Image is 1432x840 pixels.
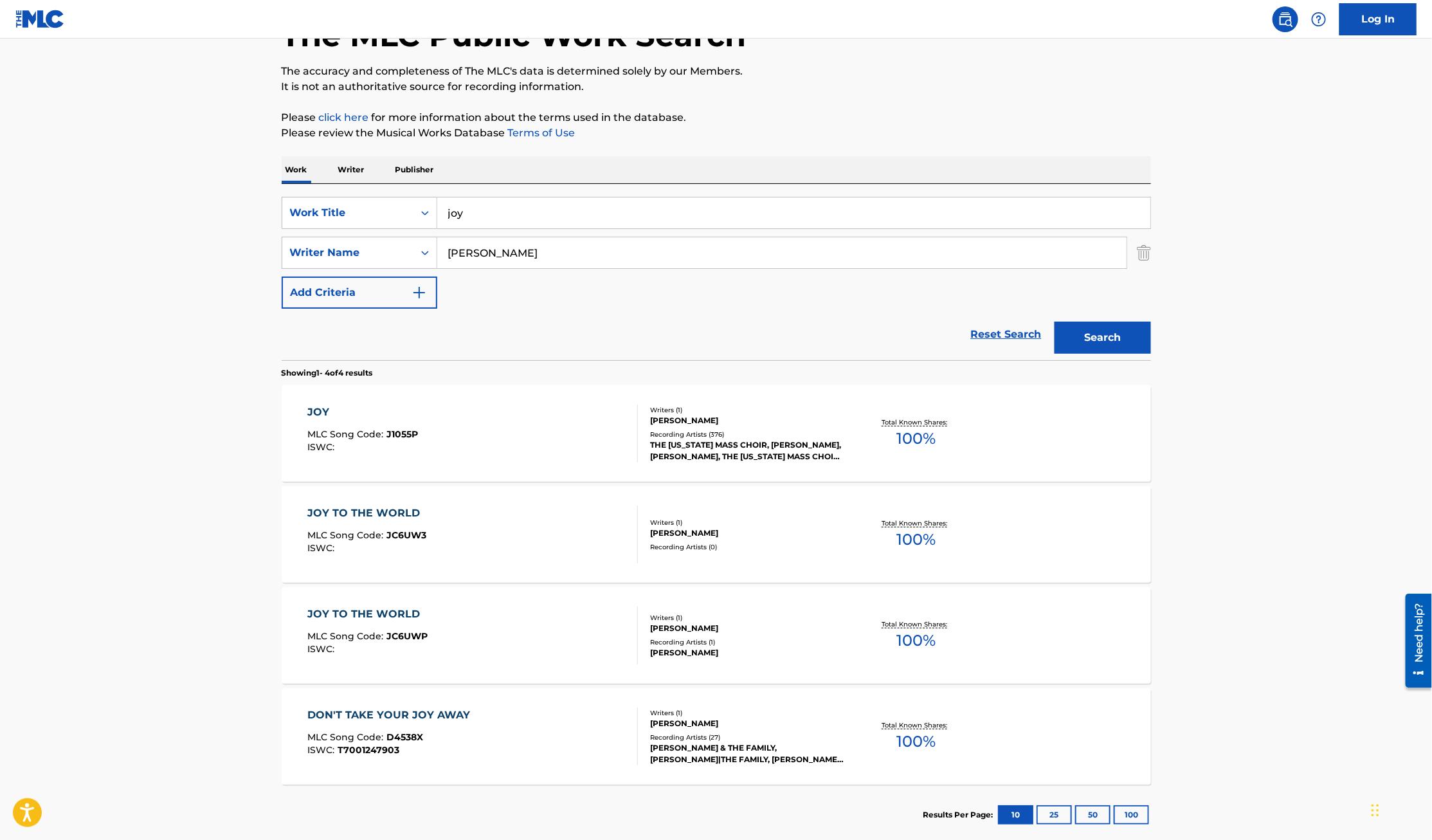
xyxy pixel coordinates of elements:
[650,708,844,718] div: Writers ( 1 )
[282,125,1151,141] p: Please review the Musical Works Database
[650,415,844,426] div: [PERSON_NAME]
[965,320,1048,349] a: Reset Search
[282,79,1151,95] p: It is not an authoritative source for recording information.
[650,430,844,439] div: Recording Artists ( 376 )
[307,542,338,554] span: ISWC :
[650,527,844,539] div: [PERSON_NAME]
[1273,6,1298,32] a: Public Search
[282,367,373,379] p: Showing 1 - 4 of 4 results
[923,809,997,821] p: Results Per Page:
[1396,589,1432,692] iframe: Resource Center
[897,528,936,551] span: 100 %
[1075,805,1110,825] button: 50
[1311,12,1327,27] img: help
[307,708,476,723] div: DON'T TAKE YOUR JOY AWAY
[282,688,1151,785] a: DON'T TAKE YOUR JOY AWAYMLC Song Code:D4538XISWC:T7001247903Writers (1)[PERSON_NAME]Recording Art...
[650,439,844,462] div: THE [US_STATE] MASS CHOIR, [PERSON_NAME], [PERSON_NAME], THE [US_STATE] MASS CHOIR, THE [US_STATE...
[1278,12,1293,27] img: search
[386,529,426,541] span: JC6UW3
[386,731,423,743] span: D4538X
[650,718,844,729] div: [PERSON_NAME]
[307,630,386,642] span: MLC Song Code :
[338,744,399,756] span: T7001247903
[307,405,418,420] div: JOY
[897,427,936,450] span: 100 %
[650,637,844,647] div: Recording Artists ( 1 )
[412,285,427,300] img: 9d2ae6d4665cec9f34b9.svg
[392,156,438,183] p: Publisher
[882,417,951,427] p: Total Known Shares:
[282,587,1151,684] a: JOY TO THE WORLDMLC Song Code:JC6UWPISWC:Writers (1)[PERSON_NAME]Recording Artists (1)[PERSON_NAM...
[15,10,65,28] img: MLC Logo
[307,428,386,440] span: MLC Song Code :
[897,629,936,652] span: 100 %
[650,647,844,659] div: [PERSON_NAME]
[650,405,844,415] div: Writers ( 1 )
[1339,3,1417,35] a: Log In
[1306,6,1332,32] div: Help
[386,630,428,642] span: JC6UWP
[650,623,844,634] div: [PERSON_NAME]
[307,643,338,655] span: ISWC :
[334,156,368,183] p: Writer
[307,744,338,756] span: ISWC :
[307,506,426,521] div: JOY TO THE WORLD
[897,730,936,753] span: 100 %
[307,731,386,743] span: MLC Song Code :
[282,197,1151,360] form: Search Form
[282,64,1151,79] p: The accuracy and completeness of The MLC's data is determined solely by our Members.
[505,127,576,139] a: Terms of Use
[307,529,386,541] span: MLC Song Code :
[998,805,1033,825] button: 10
[650,518,844,527] div: Writers ( 1 )
[1137,237,1151,269] img: Delete Criterion
[650,733,844,742] div: Recording Artists ( 27 )
[1055,322,1151,354] button: Search
[282,277,437,309] button: Add Criteria
[290,245,406,260] div: Writer Name
[282,156,311,183] p: Work
[290,205,406,221] div: Work Title
[650,542,844,552] div: Recording Artists ( 0 )
[1037,805,1072,825] button: 25
[650,742,844,765] div: [PERSON_NAME] & THE FAMILY, [PERSON_NAME]|THE FAMILY, [PERSON_NAME] & THE FAMILY, [PERSON_NAME] &...
[882,720,951,730] p: Total Known Shares:
[1372,791,1379,830] div: Drag
[282,486,1151,583] a: JOY TO THE WORLDMLC Song Code:JC6UW3ISWC:Writers (1)[PERSON_NAME]Recording Artists (0)Total Known...
[282,385,1151,482] a: JOYMLC Song Code:J1055PISWC:Writers (1)[PERSON_NAME]Recording Artists (376)THE [US_STATE] MASS CH...
[282,110,1151,125] p: Please for more information about the terms used in the database.
[1368,778,1432,840] iframe: Chat Widget
[650,613,844,623] div: Writers ( 1 )
[307,607,428,622] div: JOY TO THE WORLD
[882,619,951,629] p: Total Known Shares:
[882,518,951,528] p: Total Known Shares:
[319,111,369,123] a: click here
[307,441,338,453] span: ISWC :
[386,428,418,440] span: J1055P
[1114,805,1149,825] button: 100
